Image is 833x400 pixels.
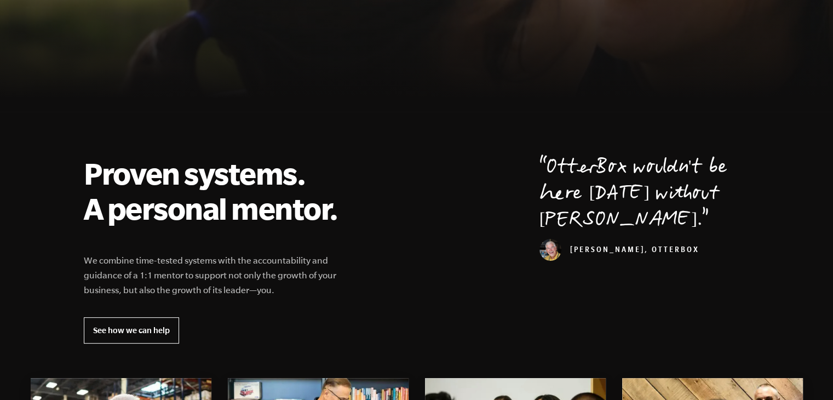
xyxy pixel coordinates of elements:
p: We combine time-tested systems with the accountability and guidance of a 1:1 mentor to support no... [84,253,351,298]
p: OtterBox wouldn't be here [DATE] without [PERSON_NAME]. [539,156,750,235]
h2: Proven systems. A personal mentor. [84,156,351,226]
cite: [PERSON_NAME], OtterBox [539,247,699,255]
img: Curt Richardson, OtterBox [539,239,561,261]
a: See how we can help [84,317,179,344]
iframe: Chat Widget [778,347,833,400]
